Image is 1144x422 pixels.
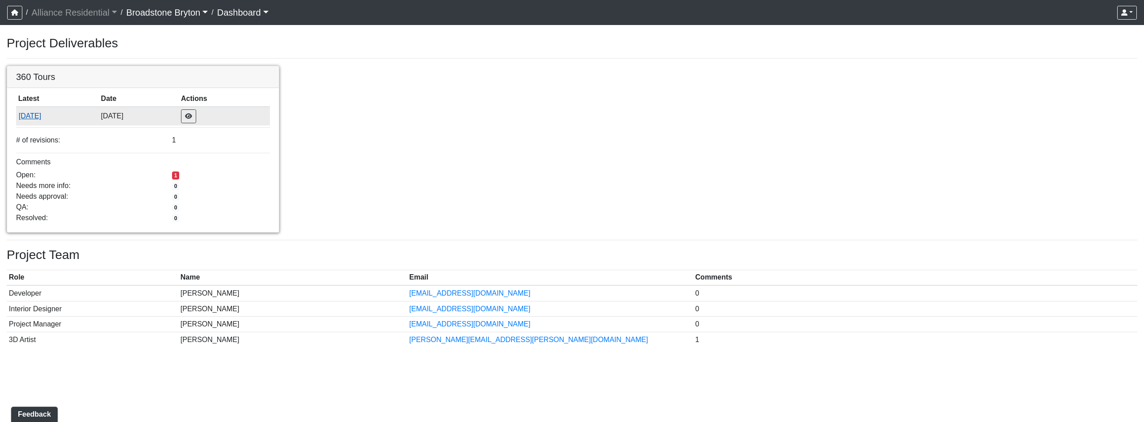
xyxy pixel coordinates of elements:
a: [EMAIL_ADDRESS][DOMAIN_NAME] [409,305,530,313]
span: / [117,4,126,21]
h3: Project Team [7,247,1137,263]
a: Broadstone Bryton [126,4,208,21]
td: 3D Artist [7,332,178,347]
td: [PERSON_NAME] [178,332,407,347]
td: 8zmQgEwLUzvW9BAfH8ufKC [16,107,99,125]
td: 0 [693,317,1137,332]
a: [EMAIL_ADDRESS][DOMAIN_NAME] [409,320,530,328]
a: Dashboard [217,4,269,21]
td: 1 [693,332,1137,347]
th: Comments [693,270,1137,286]
span: / [22,4,31,21]
span: / [208,4,217,21]
td: Interior Designer [7,301,178,317]
th: Name [178,270,407,286]
a: [PERSON_NAME][EMAIL_ADDRESS][PERSON_NAME][DOMAIN_NAME] [409,336,648,343]
td: [PERSON_NAME] [178,317,407,332]
iframe: Ybug feedback widget [7,404,59,422]
a: Alliance Residential [31,4,117,21]
th: Email [407,270,693,286]
td: [PERSON_NAME] [178,285,407,301]
h3: Project Deliverables [7,36,1137,51]
td: 0 [693,301,1137,317]
td: Developer [7,285,178,301]
td: 0 [693,285,1137,301]
a: [EMAIL_ADDRESS][DOMAIN_NAME] [409,289,530,297]
td: Project Manager [7,317,178,332]
button: [DATE] [18,110,97,122]
td: [PERSON_NAME] [178,301,407,317]
th: Role [7,270,178,286]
